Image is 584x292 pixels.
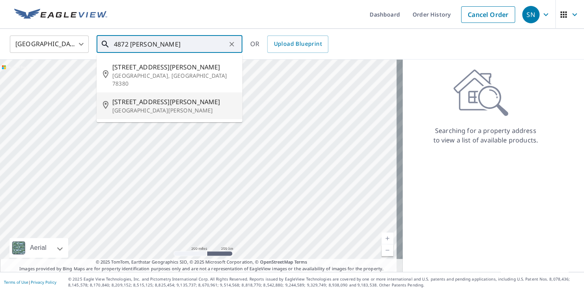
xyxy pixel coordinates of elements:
input: Search by address or latitude-longitude [114,33,226,55]
p: © 2025 Eagle View Technologies, Inc. and Pictometry International Corp. All Rights Reserved. Repo... [68,276,580,288]
div: [GEOGRAPHIC_DATA] [10,33,89,55]
span: Upload Blueprint [273,39,322,49]
p: [GEOGRAPHIC_DATA], [GEOGRAPHIC_DATA] 78380 [112,72,236,88]
div: Aerial [28,238,49,258]
a: Upload Blueprint [267,36,328,53]
div: OR [250,36,328,53]
div: Aerial [9,238,68,258]
span: [STREET_ADDRESS][PERSON_NAME] [112,97,236,107]
span: [STREET_ADDRESS][PERSON_NAME] [112,62,236,72]
a: Current Level 5, Zoom Out [381,244,393,256]
img: EV Logo [14,9,107,21]
p: | [4,280,56,285]
a: Current Level 5, Zoom In [381,232,393,244]
button: Clear [226,39,237,50]
a: Terms [294,259,307,265]
div: SN [522,6,539,23]
a: Terms of Use [4,279,28,285]
span: © 2025 TomTom, Earthstar Geographics SIO, © 2025 Microsoft Corporation, © [96,259,307,266]
p: Searching for a property address to view a list of available products. [433,126,538,145]
a: OpenStreetMap [260,259,293,265]
a: Cancel Order [461,6,515,23]
a: Privacy Policy [31,279,56,285]
p: [GEOGRAPHIC_DATA][PERSON_NAME] [112,107,236,114]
